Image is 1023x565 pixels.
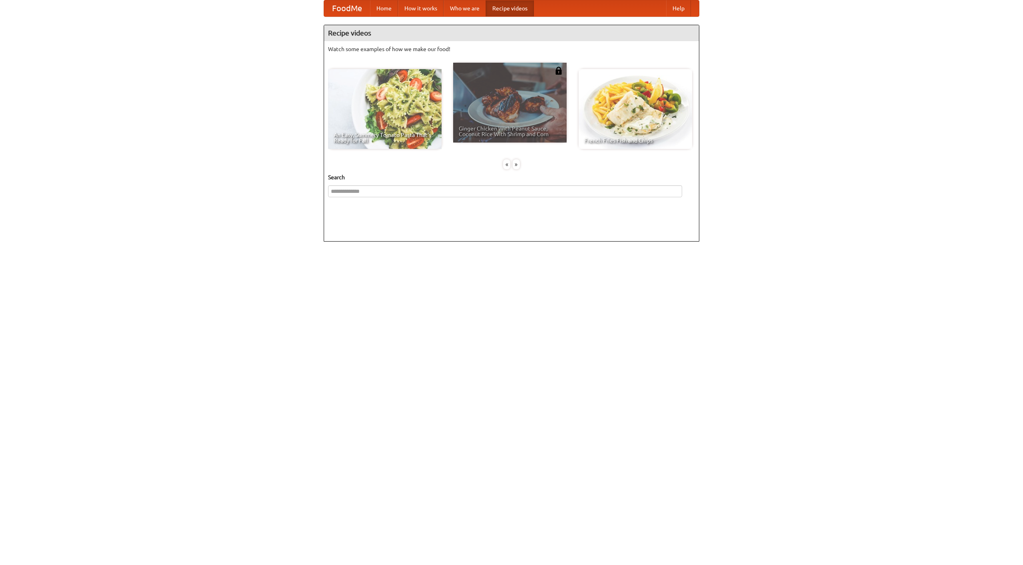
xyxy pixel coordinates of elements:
[584,138,687,143] span: French Fries Fish and Chips
[398,0,444,16] a: How it works
[328,69,442,149] a: An Easy, Summery Tomato Pasta That's Ready for Fall
[579,69,692,149] a: French Fries Fish and Chips
[555,67,563,75] img: 483408.png
[324,0,370,16] a: FoodMe
[328,45,695,53] p: Watch some examples of how we make our food!
[486,0,534,16] a: Recipe videos
[370,0,398,16] a: Home
[334,132,436,143] span: An Easy, Summery Tomato Pasta That's Ready for Fall
[503,159,510,169] div: «
[324,25,699,41] h4: Recipe videos
[666,0,691,16] a: Help
[444,0,486,16] a: Who we are
[328,173,695,181] h5: Search
[513,159,520,169] div: »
